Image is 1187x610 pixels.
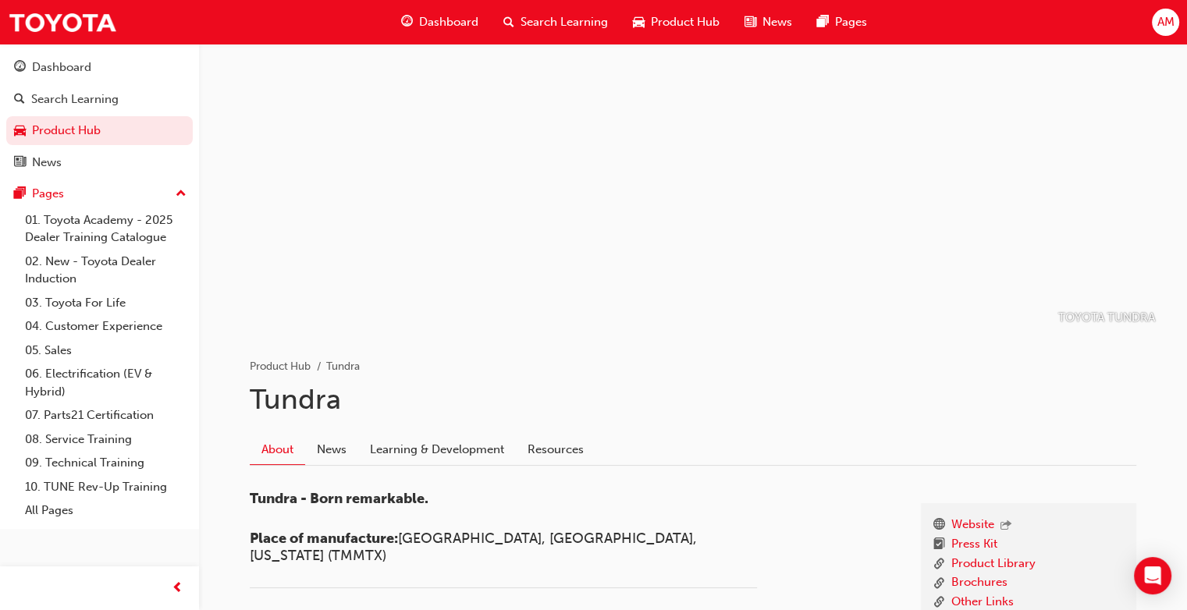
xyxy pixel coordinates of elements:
[19,314,193,339] a: 04. Customer Experience
[19,250,193,291] a: 02. New - Toyota Dealer Induction
[805,6,880,38] a: pages-iconPages
[172,579,183,598] span: prev-icon
[651,13,720,31] span: Product Hub
[933,535,945,555] span: booktick-icon
[14,61,26,75] span: guage-icon
[951,573,1008,593] a: Brochures
[817,12,829,32] span: pages-icon
[250,530,701,564] span: [GEOGRAPHIC_DATA], [GEOGRAPHIC_DATA], [US_STATE] (TMMTX)
[19,403,193,427] a: 07. Parts21 Certification
[31,90,119,108] div: Search Learning
[401,12,413,32] span: guage-icon
[951,535,997,555] a: Press Kit
[6,179,193,208] button: Pages
[6,53,193,82] a: Dashboard
[14,187,26,201] span: pages-icon
[516,434,595,464] a: Resources
[32,59,91,76] div: Dashboard
[835,13,867,31] span: Pages
[503,12,514,32] span: search-icon
[633,12,645,32] span: car-icon
[1152,9,1179,36] button: AM
[32,154,62,172] div: News
[14,93,25,107] span: search-icon
[358,434,516,464] a: Learning & Development
[250,490,428,507] span: Tundra - Born remarkable.
[933,555,945,574] span: link-icon
[933,573,945,593] span: link-icon
[389,6,491,38] a: guage-iconDashboard
[19,362,193,403] a: 06. Electrification (EV & Hybrid)
[19,291,193,315] a: 03. Toyota For Life
[521,13,608,31] span: Search Learning
[326,358,360,376] li: Tundra
[250,360,311,373] a: Product Hub
[6,85,193,114] a: Search Learning
[8,5,117,40] img: Trak
[762,13,792,31] span: News
[32,185,64,203] div: Pages
[19,475,193,499] a: 10. TUNE Rev-Up Training
[19,208,193,250] a: 01. Toyota Academy - 2025 Dealer Training Catalogue
[14,156,26,170] span: news-icon
[250,382,1136,417] h1: Tundra
[250,434,305,465] a: About
[951,555,1036,574] a: Product Library
[491,6,620,38] a: search-iconSearch Learning
[951,516,994,536] a: Website
[176,184,187,204] span: up-icon
[620,6,732,38] a: car-iconProduct Hub
[419,13,478,31] span: Dashboard
[933,516,945,536] span: www-icon
[732,6,805,38] a: news-iconNews
[19,451,193,475] a: 09. Technical Training
[19,339,193,363] a: 05. Sales
[1134,557,1171,594] div: Open Intercom Messenger
[6,116,193,145] a: Product Hub
[305,434,358,464] a: News
[745,12,756,32] span: news-icon
[19,498,193,523] a: All Pages
[1058,309,1155,327] p: TOYOTA TUNDRA
[6,148,193,177] a: News
[19,427,193,452] a: 08. Service Training
[1000,520,1011,533] span: outbound-icon
[250,530,398,547] span: Place of manufacture:
[14,124,26,138] span: car-icon
[1157,13,1174,31] span: AM
[6,50,193,179] button: DashboardSearch LearningProduct HubNews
